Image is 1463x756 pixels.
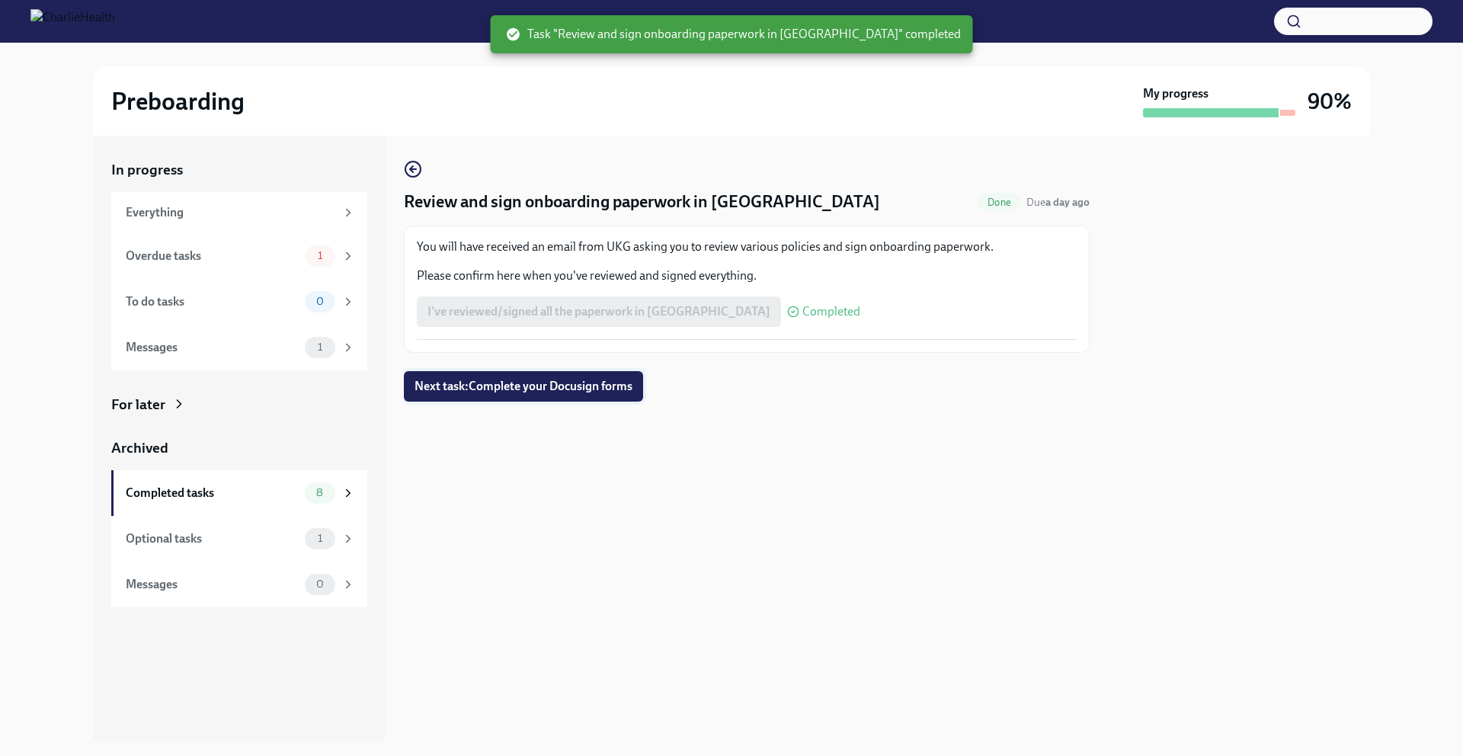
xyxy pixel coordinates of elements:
[111,395,367,415] a: For later
[111,395,165,415] div: For later
[111,438,367,458] a: Archived
[978,197,1020,208] span: Done
[111,470,367,516] a: Completed tasks8
[417,267,1077,284] p: Please confirm here when you've reviewed and signed everything.
[1308,88,1352,115] h3: 90%
[404,191,880,213] h4: Review and sign onboarding paperwork in [GEOGRAPHIC_DATA]
[404,371,643,402] button: Next task:Complete your Docusign forms
[126,293,299,310] div: To do tasks
[126,248,299,264] div: Overdue tasks
[30,9,115,34] img: CharlieHealth
[111,325,367,370] a: Messages1
[111,192,367,233] a: Everything
[126,339,299,356] div: Messages
[1045,196,1090,209] strong: a day ago
[309,533,331,544] span: 1
[417,239,1077,255] p: You will have received an email from UKG asking you to review various policies and sign onboardin...
[415,379,632,394] span: Next task : Complete your Docusign forms
[111,279,367,325] a: To do tasks0
[1143,85,1208,102] strong: My progress
[111,516,367,562] a: Optional tasks1
[307,487,332,498] span: 8
[802,306,860,318] span: Completed
[126,576,299,593] div: Messages
[111,86,245,117] h2: Preboarding
[307,296,333,307] span: 0
[126,530,299,547] div: Optional tasks
[309,250,331,261] span: 1
[307,578,333,590] span: 0
[1026,196,1090,209] span: Due
[126,204,335,221] div: Everything
[111,160,367,180] a: In progress
[111,562,367,607] a: Messages0
[506,26,961,43] span: Task "Review and sign onboarding paperwork in [GEOGRAPHIC_DATA]" completed
[1026,195,1090,210] span: August 11th, 2025 09:00
[309,341,331,353] span: 1
[111,233,367,279] a: Overdue tasks1
[126,485,299,501] div: Completed tasks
